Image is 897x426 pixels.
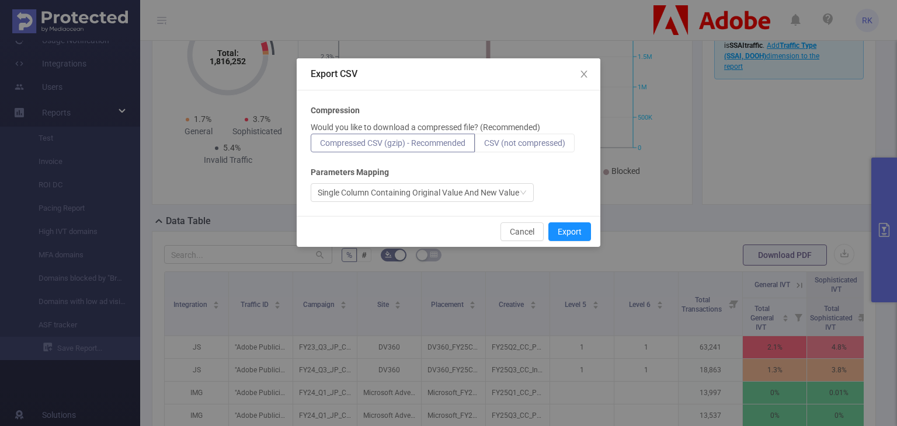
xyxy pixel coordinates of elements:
[311,104,360,117] b: Compression
[568,58,600,91] button: Close
[311,121,540,134] p: Would you like to download a compressed file? (Recommended)
[320,138,465,148] span: Compressed CSV (gzip) - Recommended
[548,222,591,241] button: Export
[500,222,544,241] button: Cancel
[484,138,565,148] span: CSV (not compressed)
[579,69,589,79] i: icon: close
[318,184,519,201] div: Single Column Containing Original Value And New Value
[520,189,527,197] i: icon: down
[311,166,389,179] b: Parameters Mapping
[311,68,586,81] div: Export CSV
